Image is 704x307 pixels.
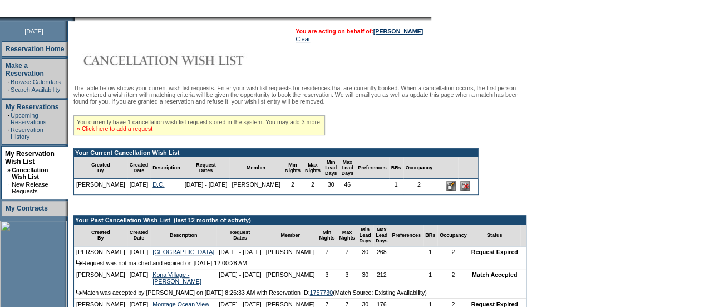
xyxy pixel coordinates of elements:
[423,269,437,287] td: 1
[283,179,303,194] td: 2
[357,246,373,257] td: 30
[74,287,526,299] td: Match was accepted by [PERSON_NAME] on [DATE] 8:26:33 AM with Reservation ID: (Match Source: Exis...
[356,157,389,179] td: Preferences
[185,181,228,188] nobr: [DATE] - [DATE]
[373,246,390,257] td: 268
[71,17,75,21] img: promoShadowLeftCorner.gif
[303,157,323,179] td: Max Nights
[73,115,325,135] div: You currently have 1 cancellation wish list request stored in the system. You may add 3 more.
[76,290,82,295] img: arrow.gif
[152,248,214,255] a: [GEOGRAPHIC_DATA]
[150,225,216,246] td: Description
[152,271,201,285] a: Kona Village - [PERSON_NAME]
[373,28,423,35] a: [PERSON_NAME]
[152,181,164,188] a: D.C.
[74,257,526,269] td: Request was not matched and expired on [DATE] 12:00:28 AM
[317,225,337,246] td: Min Nights
[7,167,11,173] b: »
[74,148,478,157] td: Your Current Cancellation Wish List
[373,225,390,246] td: Max Lead Days
[219,271,262,278] nobr: [DATE] - [DATE]
[296,36,310,42] a: Clear
[283,157,303,179] td: Min Nights
[303,179,323,194] td: 2
[216,225,264,246] td: Request Dates
[74,225,127,246] td: Created By
[6,62,44,77] a: Make a Reservation
[423,225,437,246] td: BRs
[460,181,470,191] input: Delete this Request
[127,269,151,287] td: [DATE]
[337,225,357,246] td: Max Nights
[127,157,151,179] td: Created Date
[11,126,43,140] a: Reservation History
[8,79,9,85] td: ·
[73,49,296,71] img: Cancellation Wish List
[309,289,333,296] a: 1757730
[469,225,520,246] td: Status
[317,246,337,257] td: 7
[446,181,456,191] input: Edit this Request
[337,269,357,287] td: 3
[11,79,61,85] a: Browse Calendars
[150,157,183,179] td: Description
[229,157,283,179] td: Member
[472,271,517,278] nobr: Match Accepted
[373,269,390,287] td: 212
[437,225,469,246] td: Occupancy
[74,269,127,287] td: [PERSON_NAME]
[323,179,339,194] td: 30
[264,269,317,287] td: [PERSON_NAME]
[127,246,151,257] td: [DATE]
[77,125,152,132] a: » Click here to add a request
[8,126,9,140] td: ·
[403,157,435,179] td: Occupancy
[264,246,317,257] td: [PERSON_NAME]
[471,248,518,255] nobr: Request Expired
[6,103,58,111] a: My Reservations
[24,28,43,35] span: [DATE]
[219,248,262,255] nobr: [DATE] - [DATE]
[339,157,356,179] td: Max Lead Days
[5,150,55,165] a: My Reservation Wish List
[127,225,151,246] td: Created Date
[7,181,11,194] td: ·
[12,167,48,180] a: Cancellation Wish List
[323,157,339,179] td: Min Lead Days
[389,179,403,194] td: 1
[74,216,526,225] td: Your Past Cancellation Wish List (last 12 months of activity)
[11,86,60,93] a: Search Availability
[337,246,357,257] td: 7
[229,179,283,194] td: [PERSON_NAME]
[296,28,423,35] span: You are acting on behalf of:
[437,269,469,287] td: 2
[76,260,82,265] img: arrow.gif
[339,179,356,194] td: 46
[8,112,9,125] td: ·
[75,17,76,21] img: blank.gif
[12,181,48,194] a: New Release Requests
[357,269,373,287] td: 30
[127,179,151,194] td: [DATE]
[403,179,435,194] td: 2
[6,204,48,212] a: My Contracts
[390,225,423,246] td: Preferences
[74,246,127,257] td: [PERSON_NAME]
[11,112,46,125] a: Upcoming Reservations
[317,269,337,287] td: 3
[423,246,437,257] td: 1
[8,86,9,93] td: ·
[357,225,373,246] td: Min Lead Days
[264,225,317,246] td: Member
[74,179,127,194] td: [PERSON_NAME]
[74,157,127,179] td: Created By
[183,157,230,179] td: Request Dates
[437,246,469,257] td: 2
[6,45,64,53] a: Reservation Home
[389,157,403,179] td: BRs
